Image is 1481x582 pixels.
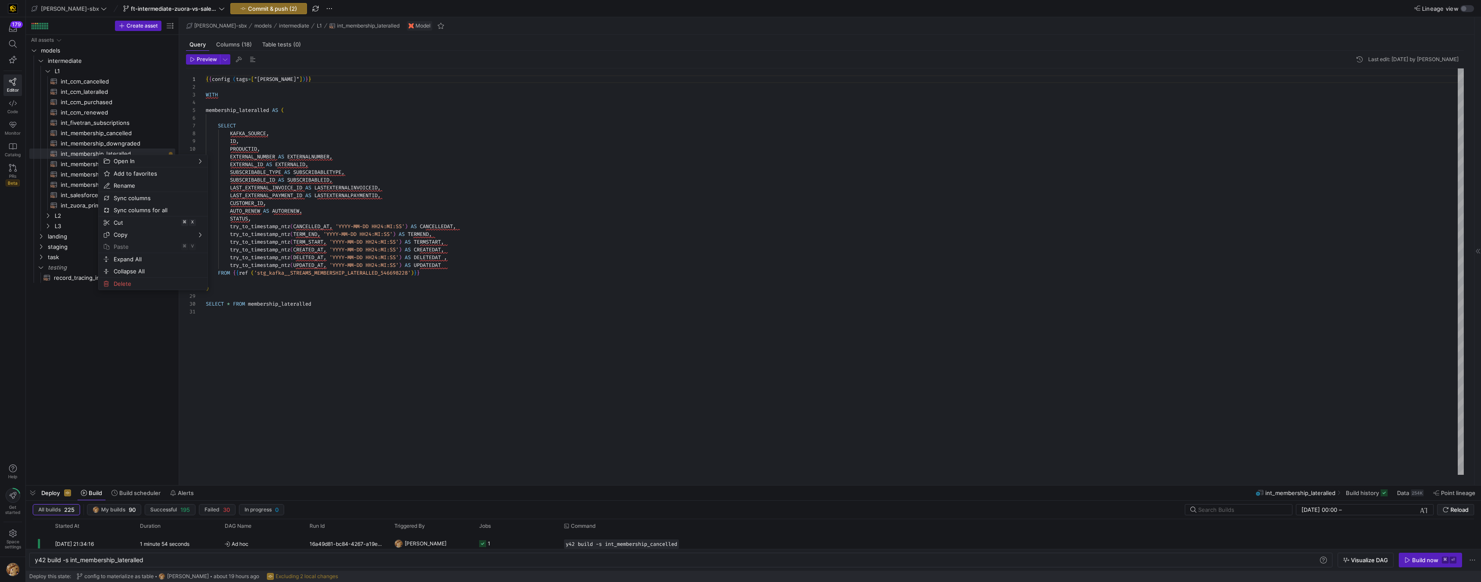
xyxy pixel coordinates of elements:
[214,573,259,579] span: about 19 hours ago
[29,231,175,241] div: Press SPACE to select this row.
[3,560,22,579] button: https://storage.googleapis.com/y42-prod-data-exchange/images/1Nvl5cecG3s9yuu18pSpZlzl4PBNfpIlp06V...
[1441,489,1475,496] span: Point lineage
[314,192,378,199] span: LASTEXTERNALPAYMENTID
[186,145,195,153] div: 10
[186,106,195,114] div: 5
[48,263,174,272] span: testing
[415,23,431,29] span: Model
[64,506,74,513] span: 225
[110,192,181,204] span: Sync columns
[317,23,322,29] span: L1
[186,83,195,91] div: 2
[1344,506,1400,513] input: End datetime
[254,23,272,29] span: models
[29,97,175,107] div: Press SPACE to select this row.
[197,56,217,62] span: Preview
[9,173,16,179] span: PRs
[29,200,175,211] div: Press SPACE to select this row.
[5,539,21,549] span: Space settings
[7,474,18,479] span: Help
[405,262,411,269] span: AS
[29,169,175,180] div: Press SPACE to select this row.
[329,153,332,160] span: ,
[186,75,195,83] div: 1
[230,130,266,137] span: KAFKA_SOURCE
[178,489,194,496] span: Alerts
[236,76,248,83] span: tags
[230,145,257,152] span: PRODUCTID
[441,246,444,253] span: ,
[293,231,317,238] span: TERM_END
[329,238,399,245] span: 'YYYY-MM-DD HH24:MI:SS'
[87,504,141,515] button: https://storage.googleapis.com/y42-prod-data-exchange/images/1Nvl5cecG3s9yuu18pSpZlzl4PBNfpIlp06V...
[290,223,293,230] span: (
[166,486,198,500] button: Alerts
[317,231,320,238] span: ,
[1450,557,1456,563] kbd: ⏎
[61,97,165,107] span: int_ccm_purchased​​​​​​​​​​
[61,118,165,128] span: int_fivetran_subscriptions​​​​​​​​​​
[230,161,263,168] span: EXTERNAL_ID
[230,207,260,214] span: AUTO_RENEW
[29,190,175,200] div: Press SPACE to select this row.
[239,504,284,515] button: In progress0
[48,232,174,241] span: landing
[1198,506,1285,513] input: Search Builds
[399,246,402,253] span: )
[7,87,19,93] span: Editor
[230,231,290,238] span: try_to_timestamp_ntz
[453,223,456,230] span: ,
[230,223,290,230] span: try_to_timestamp_ntz
[263,207,269,214] span: AS
[110,204,181,216] span: Sync columns for all
[278,153,284,160] span: AS
[304,533,389,554] div: 16a49d81-bc84-4267-a19e-f99027f54de9
[287,176,329,183] span: SUBSCRIBABLEID
[230,3,307,14] button: Commit & push (2)
[218,122,236,129] span: SELECT
[29,241,175,252] div: Press SPACE to select this row.
[233,269,236,276] span: {
[186,91,195,99] div: 3
[414,238,441,245] span: TERMSTART
[1422,5,1459,12] span: Lineage view
[254,76,299,83] span: "[PERSON_NAME]"
[61,180,165,190] span: int_membership_upgraded​​​​​​​​​​
[299,76,302,83] span: ]
[108,486,164,500] button: Build scheduler
[3,139,22,161] a: Catalog
[184,21,249,31] button: [PERSON_NAME]-sbx
[290,238,293,245] span: (
[323,262,326,269] span: ,
[129,506,136,513] span: 90
[61,170,165,180] span: int_membership_renewed​​​​​​​​​​
[257,145,260,152] span: ,
[290,254,293,261] span: (
[293,254,323,261] span: DELETED_AT
[204,507,220,513] span: Failed
[110,217,181,229] span: Cut
[329,176,332,183] span: ,
[61,128,165,138] span: int_membership_cancelled​​​​​​​​​​
[29,252,175,262] div: Press SPACE to select this row.
[251,76,254,83] span: [
[323,231,393,238] span: 'YYYY-MM-DD HH24:MI:SS'
[93,506,99,513] img: https://storage.googleapis.com/y42-prod-data-exchange/images/1Nvl5cecG3s9yuu18pSpZlzl4PBNfpIlp06V...
[230,262,290,269] span: try_to_timestamp_ntz
[323,254,326,261] span: ,
[110,278,181,290] span: Delete
[29,159,175,169] div: Press SPACE to select this row.
[101,507,125,513] span: My builds
[329,223,332,230] span: ,
[55,66,174,76] span: L1
[29,56,175,66] div: Press SPACE to select this row.
[378,192,381,199] span: ,
[5,130,21,136] span: Monitor
[110,253,181,265] span: Expand All
[420,223,453,230] span: CANCELLEDAT
[230,192,302,199] span: LAST_EXTERNAL_PAYMENT_ID
[3,118,22,139] a: Monitor
[1399,553,1462,567] button: Build now⌘⏎
[230,200,263,207] span: CUSTOMER_ID
[5,152,21,157] span: Catalog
